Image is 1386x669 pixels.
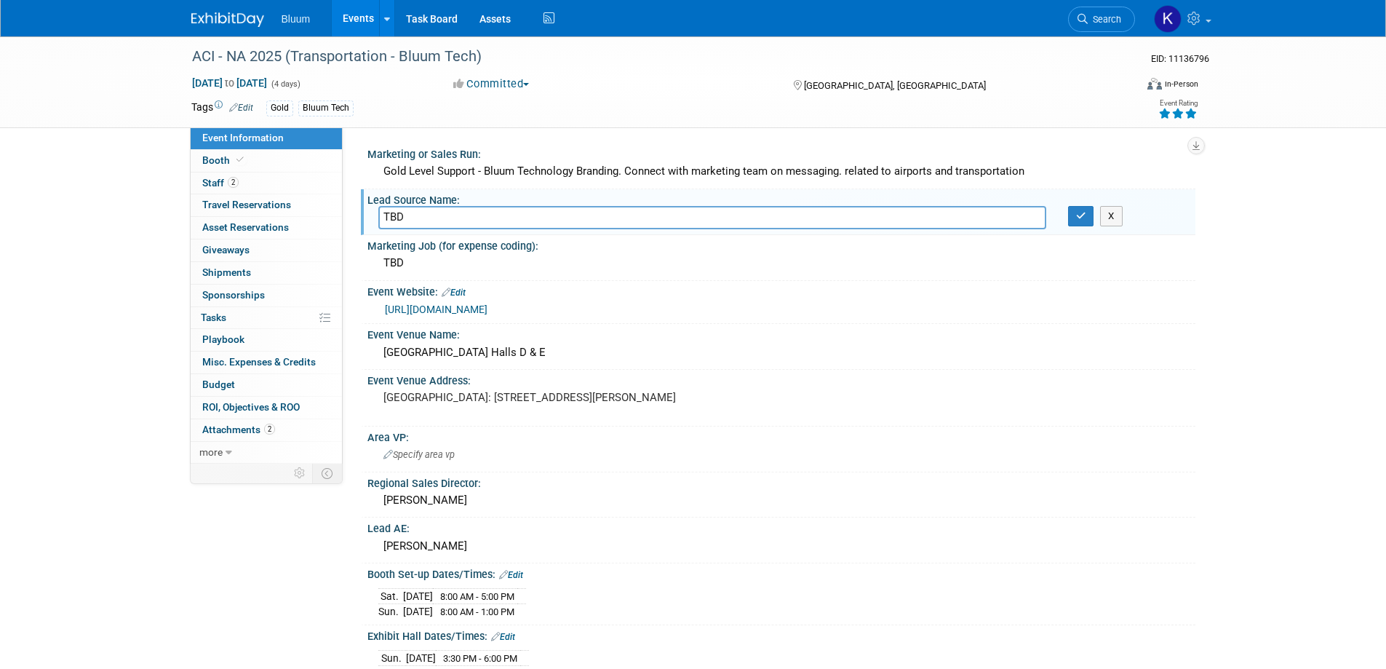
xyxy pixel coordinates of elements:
td: [DATE] [403,604,433,619]
a: Misc. Expenses & Credits [191,352,342,373]
div: [GEOGRAPHIC_DATA] Halls D & E [378,341,1184,364]
a: Booth [191,150,342,172]
a: Giveaways [191,240,342,261]
span: Sponsorships [202,289,265,301]
td: [DATE] [403,588,433,604]
span: [DATE] [DATE] [191,76,268,90]
span: Tasks [201,312,226,323]
a: Attachments2 [191,419,342,441]
pre: [GEOGRAPHIC_DATA]: [STREET_ADDRESS][PERSON_NAME] [383,391,696,404]
span: Asset Reservations [202,221,289,233]
div: Booth Set-up Dates/Times: [367,563,1195,582]
span: Shipments [202,266,251,278]
span: 8:00 AM - 1:00 PM [440,606,514,617]
div: Lead AE: [367,518,1195,536]
span: Giveaways [202,244,250,256]
div: Event Format [1049,76,1199,98]
span: 2 [264,424,275,435]
td: Sat. [378,588,403,604]
img: ExhibitDay [191,12,264,27]
span: 8:00 AM - 5:00 PM [440,591,514,602]
a: more [191,442,342,464]
div: [PERSON_NAME] [378,489,1184,512]
div: Event Website: [367,281,1195,300]
span: Booth [202,154,247,166]
div: Gold Level Support - Bluum Technology Branding. Connect with marketing team on messaging. related... [378,160,1184,183]
span: to [223,77,236,89]
span: Playbook [202,333,244,345]
div: Lead Source Name: [367,189,1195,207]
a: Budget [191,374,342,396]
a: Tasks [191,307,342,329]
a: Edit [491,632,515,642]
td: Tags [191,100,253,116]
td: Sun. [378,604,403,619]
div: TBD [378,252,1184,274]
td: [DATE] [406,650,436,666]
div: In-Person [1164,79,1198,90]
button: Committed [448,76,535,92]
div: Event Venue Address: [367,370,1195,388]
span: (4 days) [270,79,300,89]
a: Travel Reservations [191,194,342,216]
a: [URL][DOMAIN_NAME] [385,304,487,315]
a: Edit [499,570,523,580]
a: Edit [442,288,466,298]
div: Marketing Job (for expense coding): [367,235,1195,253]
span: Search [1088,14,1121,25]
a: Event Information [191,127,342,149]
div: Gold [266,100,293,116]
span: Bluum [282,13,311,25]
a: Staff2 [191,173,342,194]
span: [GEOGRAPHIC_DATA], [GEOGRAPHIC_DATA] [804,80,986,91]
div: ACI - NA 2025 (Transportation - Bluum Tech) [187,44,1113,70]
span: Misc. Expenses & Credits [202,356,316,368]
div: Event Venue Name: [367,324,1195,342]
span: 2 [228,177,239,188]
a: Asset Reservations [191,217,342,239]
img: Kellie Noller [1154,5,1182,33]
span: Budget [202,379,235,390]
td: Personalize Event Tab Strip [287,464,313,483]
button: X [1100,206,1123,226]
span: 3:30 PM - 6:00 PM [443,653,517,664]
span: Event Information [202,132,284,143]
span: Travel Reservations [202,199,291,210]
span: ROI, Objectives & ROO [202,401,300,413]
div: Marketing or Sales Run: [367,143,1195,162]
div: Regional Sales Director: [367,472,1195,491]
a: Edit [229,103,253,113]
a: Shipments [191,262,342,284]
img: Format-Inperson.png [1147,78,1162,90]
span: Staff [202,177,239,189]
div: Bluum Tech [298,100,354,116]
a: Sponsorships [191,285,342,306]
a: Search [1068,7,1135,32]
div: Exhibit Hall Dates/Times: [367,625,1195,644]
div: [PERSON_NAME] [378,535,1184,558]
span: Event ID: 11136796 [1151,53,1209,64]
a: Playbook [191,329,342,351]
i: Booth reservation complete [236,156,244,164]
span: more [199,446,223,458]
span: Attachments [202,424,275,435]
a: ROI, Objectives & ROO [191,397,342,419]
td: Toggle Event Tabs [312,464,342,483]
td: Sun. [378,650,406,666]
div: Area VP: [367,427,1195,445]
span: Specify area vp [383,449,455,460]
div: Event Rating [1158,100,1198,107]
